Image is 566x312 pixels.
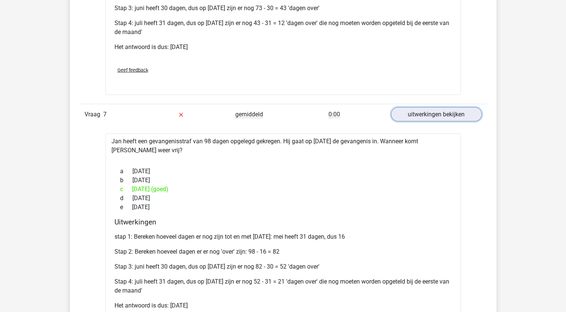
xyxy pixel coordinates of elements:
[114,232,452,241] p: stap 1: Bereken hoeveel dagen er nog zijn tot en met [DATE]: mei heeft 31 dagen, dus 16
[328,111,340,118] span: 0:00
[114,301,452,310] p: Het antwoord is dus: [DATE]
[235,111,263,118] span: gemiddeld
[120,203,132,212] span: e
[85,110,103,119] span: Vraag
[391,107,482,122] a: uitwerkingen bekijken
[114,4,452,13] p: Stap 3: juni heeft 30 dagen, dus op [DATE] zijn er nog 73 - 30 = 43 'dagen over'
[120,185,132,194] span: c
[114,194,452,203] div: [DATE]
[120,167,132,176] span: a
[117,67,148,73] span: Geef feedback
[114,247,452,256] p: Stap 2: Bereken hoeveel dagen er er nog 'over' zijn: 98 - 16 = 82
[120,194,132,203] span: d
[114,167,452,176] div: [DATE]
[114,262,452,271] p: Stap 3: juni heeft 30 dagen, dus op [DATE] zijn er nog 82 - 30 = 52 'dagen over'
[114,43,452,52] p: Het antwoord is dus: [DATE]
[114,185,452,194] div: [DATE] (goed)
[114,203,452,212] div: [DATE]
[114,176,452,185] div: [DATE]
[114,277,452,295] p: Stap 4: juli heeft 31 dagen, dus op [DATE] zijn er nog 52 - 31 = 21 'dagen over' die nog moeten w...
[120,176,132,185] span: b
[114,19,452,37] p: Stap 4: juli heeft 31 dagen, dus op [DATE] zijn er nog 43 - 31 = 12 'dagen over' die nog moeten w...
[103,111,107,118] span: 7
[114,218,452,226] h4: Uitwerkingen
